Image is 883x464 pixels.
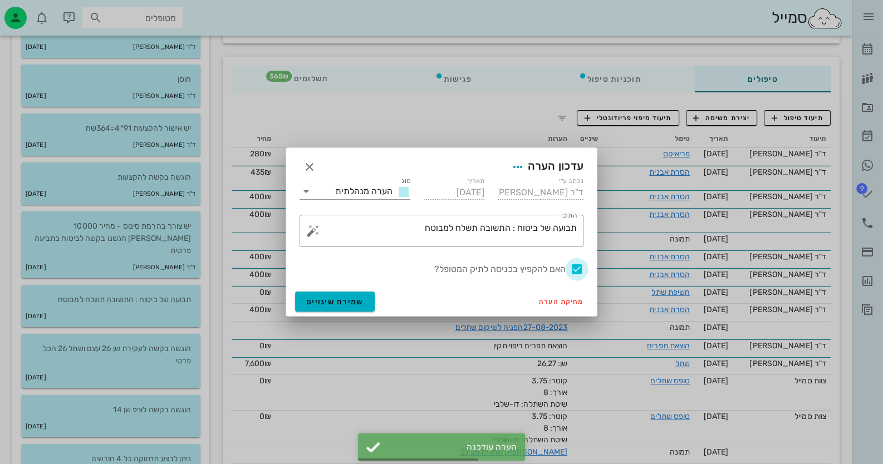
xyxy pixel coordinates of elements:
[300,264,566,275] label: האם להקפיץ בכניסה לתיק המטופל?
[534,294,588,309] button: מחיקת הערה
[386,442,517,452] div: הערה עודכנה
[467,177,485,185] label: תאריך
[295,292,375,312] button: שמירת שינויים
[335,186,393,196] span: הערה מנהלתית
[401,177,410,185] label: סוג
[559,177,583,185] label: נכתב ע״י
[561,211,577,220] label: התוכן
[306,297,364,307] span: שמירת שינויים
[300,185,410,199] div: סוגהערה מנהלתית
[528,159,584,172] span: עדכון הערה
[539,298,583,305] span: מחיקת הערה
